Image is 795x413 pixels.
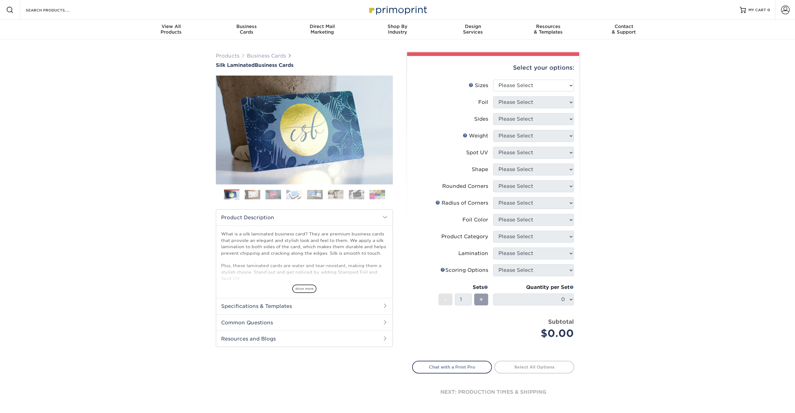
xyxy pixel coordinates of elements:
[284,24,360,29] span: Direct Mail
[328,190,343,199] img: Business Cards 06
[216,62,393,68] a: Silk LaminatedBusiness Cards
[458,250,488,257] div: Lamination
[366,3,429,16] img: Primoprint
[209,24,284,35] div: Cards
[216,298,393,314] h2: Specifications & Templates
[498,326,574,341] div: $0.00
[412,56,574,80] div: Select your options:
[435,24,511,35] div: Services
[469,82,488,89] div: Sizes
[511,24,586,35] div: & Templates
[216,62,255,68] span: Silk Laminated
[463,132,488,140] div: Weight
[412,374,574,411] div: next: production times & shipping
[493,284,574,291] div: Quantity per Set
[209,24,284,29] span: Business
[435,20,511,40] a: DesignServices
[511,24,586,29] span: Resources
[548,318,574,325] strong: Subtotal
[247,53,286,59] a: Business Cards
[462,216,488,224] div: Foil Color
[292,285,316,293] span: show more
[511,20,586,40] a: Resources& Templates
[441,233,488,240] div: Product Category
[360,24,435,35] div: Industry
[444,295,447,304] span: -
[25,6,86,14] input: SEARCH PRODUCTS.....
[586,24,661,35] div: & Support
[216,314,393,331] h2: Common Questions
[412,361,492,373] a: Chat with a Print Pro
[216,53,239,59] a: Products
[245,190,260,199] img: Business Cards 02
[370,190,385,199] img: Business Cards 08
[748,7,766,13] span: MY CART
[479,295,483,304] span: +
[224,187,239,203] img: Business Cards 01
[435,199,488,207] div: Radius of Corners
[221,231,388,332] p: What is a silk laminated business card? They are premium business cards that provide an elegant a...
[349,190,364,199] img: Business Cards 07
[586,20,661,40] a: Contact& Support
[216,62,393,68] h1: Business Cards
[134,20,209,40] a: View AllProducts
[216,331,393,347] h2: Resources and Blogs
[134,24,209,29] span: View All
[266,190,281,199] img: Business Cards 03
[474,115,488,123] div: Sides
[286,190,302,199] img: Business Cards 04
[494,361,574,373] a: Select All Options
[209,20,284,40] a: BusinessCards
[440,267,488,274] div: Scoring Options
[478,99,488,106] div: Foil
[134,24,209,35] div: Products
[466,149,488,156] div: Spot UV
[216,41,393,219] img: Silk Laminated 01
[284,20,360,40] a: Direct MailMarketing
[307,190,323,199] img: Business Cards 05
[438,284,488,291] div: Sets
[216,210,393,225] h2: Product Description
[442,183,488,190] div: Rounded Corners
[586,24,661,29] span: Contact
[435,24,511,29] span: Design
[284,24,360,35] div: Marketing
[360,20,435,40] a: Shop ByIndustry
[472,166,488,173] div: Shape
[360,24,435,29] span: Shop By
[767,8,770,12] span: 0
